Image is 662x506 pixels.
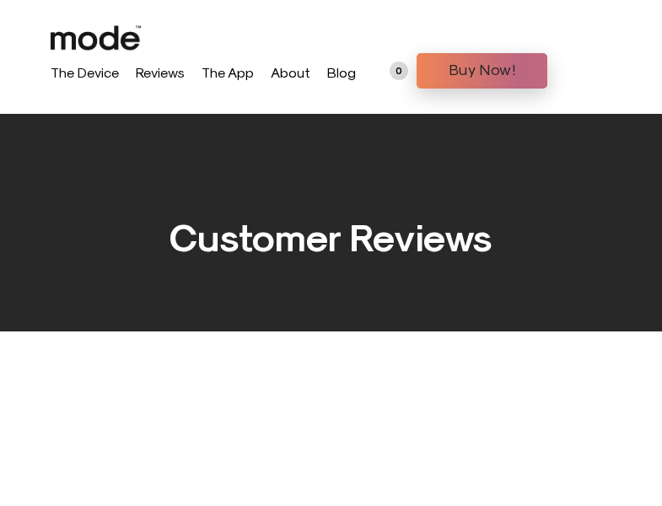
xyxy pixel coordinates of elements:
[390,62,408,80] a: 0
[327,64,356,80] a: Blog
[429,57,535,82] span: Buy Now!
[202,64,254,80] a: The App
[136,64,185,80] a: Reviews
[271,64,310,80] a: About
[417,53,547,89] a: Buy Now!
[51,64,119,80] a: The Device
